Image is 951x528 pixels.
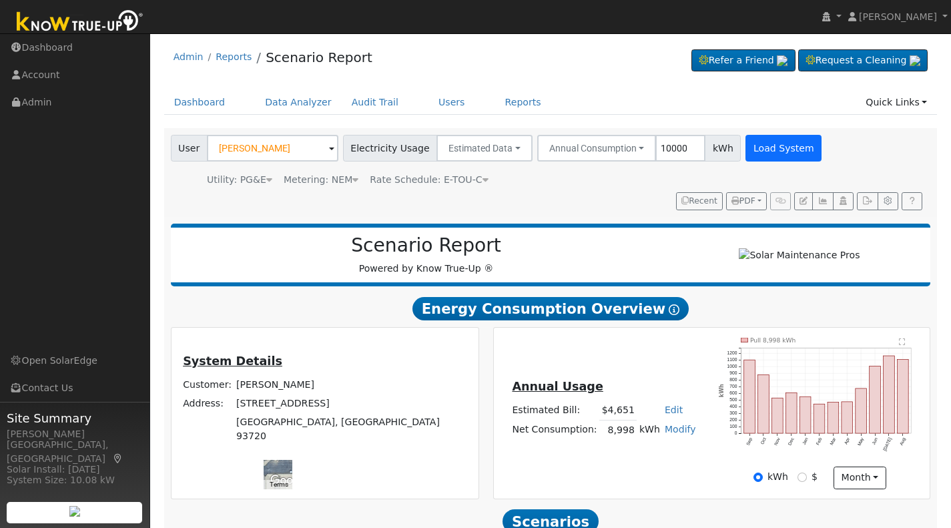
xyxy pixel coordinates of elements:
text: 100 [730,424,737,429]
text: Aug [899,437,907,446]
button: Estimated Data [436,135,533,162]
rect: onclick="" [870,366,881,433]
rect: onclick="" [842,402,853,433]
div: [GEOGRAPHIC_DATA], [GEOGRAPHIC_DATA] [7,438,143,466]
button: Edit User [794,192,813,211]
div: Powered by Know True-Up ® [178,234,675,276]
text: Apr [844,436,852,445]
button: Settings [878,192,898,211]
td: Net Consumption: [510,421,599,440]
td: kWh [637,421,662,440]
rect: onclick="" [856,388,867,433]
a: Audit Trail [342,90,408,115]
text: Jun [872,437,879,445]
span: Alias: HETOUC [370,174,488,185]
rect: onclick="" [884,356,895,433]
button: Load System [745,135,822,162]
img: Solar Maintenance Pros [739,248,860,262]
rect: onclick="" [786,392,798,433]
text: 400 [730,404,737,409]
a: Dashboard [164,90,236,115]
h2: Scenario Report [184,234,668,257]
td: Estimated Bill: [510,401,599,421]
text: Pull 8,998 kWh [750,336,796,343]
a: Request a Cleaning [798,49,928,72]
rect: onclick="" [828,402,839,433]
div: Solar Install: [DATE] [7,463,143,477]
rect: onclick="" [744,360,755,433]
td: Customer: [181,375,234,394]
a: Map [112,453,124,464]
text: 500 [730,397,737,402]
div: Metering: NEM [284,173,358,187]
rect: onclick="" [814,404,826,433]
a: Users [428,90,475,115]
text:  [900,338,906,345]
span: Electricity Usage [343,135,437,162]
img: Google [267,472,311,489]
text: [DATE] [882,437,893,452]
td: [STREET_ADDRESS] [234,394,469,413]
text: Nov [773,436,781,445]
img: retrieve [69,506,80,517]
a: Modify [665,424,696,435]
a: Scenario Report [266,49,372,65]
text: kWh [719,384,725,397]
text: Feb [816,437,823,446]
a: Help Link [902,192,922,211]
text: 900 [730,370,737,375]
button: Export Interval Data [857,192,878,211]
rect: onclick="" [758,374,769,433]
text: 300 [730,411,737,415]
text: 800 [730,377,737,382]
rect: onclick="" [800,397,812,433]
text: Sep [745,437,753,446]
text: 700 [730,384,737,388]
u: Annual Usage [512,380,603,393]
text: 200 [730,417,737,422]
span: PDF [731,196,755,206]
td: [GEOGRAPHIC_DATA], [GEOGRAPHIC_DATA] 93720 [234,413,469,446]
span: [PERSON_NAME] [859,11,937,22]
a: Terms (opens in new tab) [270,481,288,488]
button: Annual Consumption [537,135,657,162]
button: PDF [726,192,767,211]
text: 600 [730,390,737,395]
button: Multi-Series Graph [812,192,833,211]
td: $4,651 [599,401,637,421]
text: Mar [830,436,838,445]
text: Dec [787,436,796,445]
td: 8,998 [599,421,637,440]
div: System Size: 10.08 kW [7,473,143,487]
div: Utility: PG&E [207,173,272,187]
text: 1100 [727,357,737,362]
td: [PERSON_NAME] [234,375,469,394]
input: kWh [753,473,763,482]
img: retrieve [777,55,787,66]
text: 1000 [727,364,737,368]
a: Reports [216,51,252,62]
img: Know True-Up [10,7,150,37]
text: 0 [735,431,737,435]
img: retrieve [910,55,920,66]
button: month [834,467,886,489]
a: Edit [665,405,683,415]
u: System Details [183,354,282,368]
text: Oct [760,437,767,445]
rect: onclick="" [898,359,909,433]
text: 1200 [727,350,737,355]
rect: onclick="" [772,398,783,433]
button: Login As [833,192,854,211]
input: $ [798,473,807,482]
text: Jan [802,437,809,445]
a: Refer a Friend [691,49,796,72]
a: Quick Links [856,90,937,115]
input: Select a User [207,135,338,162]
i: Show Help [669,304,679,315]
a: Data Analyzer [255,90,342,115]
span: Site Summary [7,409,143,427]
text: May [857,437,866,447]
a: Admin [174,51,204,62]
a: Open this area in Google Maps (opens a new window) [267,472,311,489]
span: Energy Consumption Overview [412,297,689,321]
